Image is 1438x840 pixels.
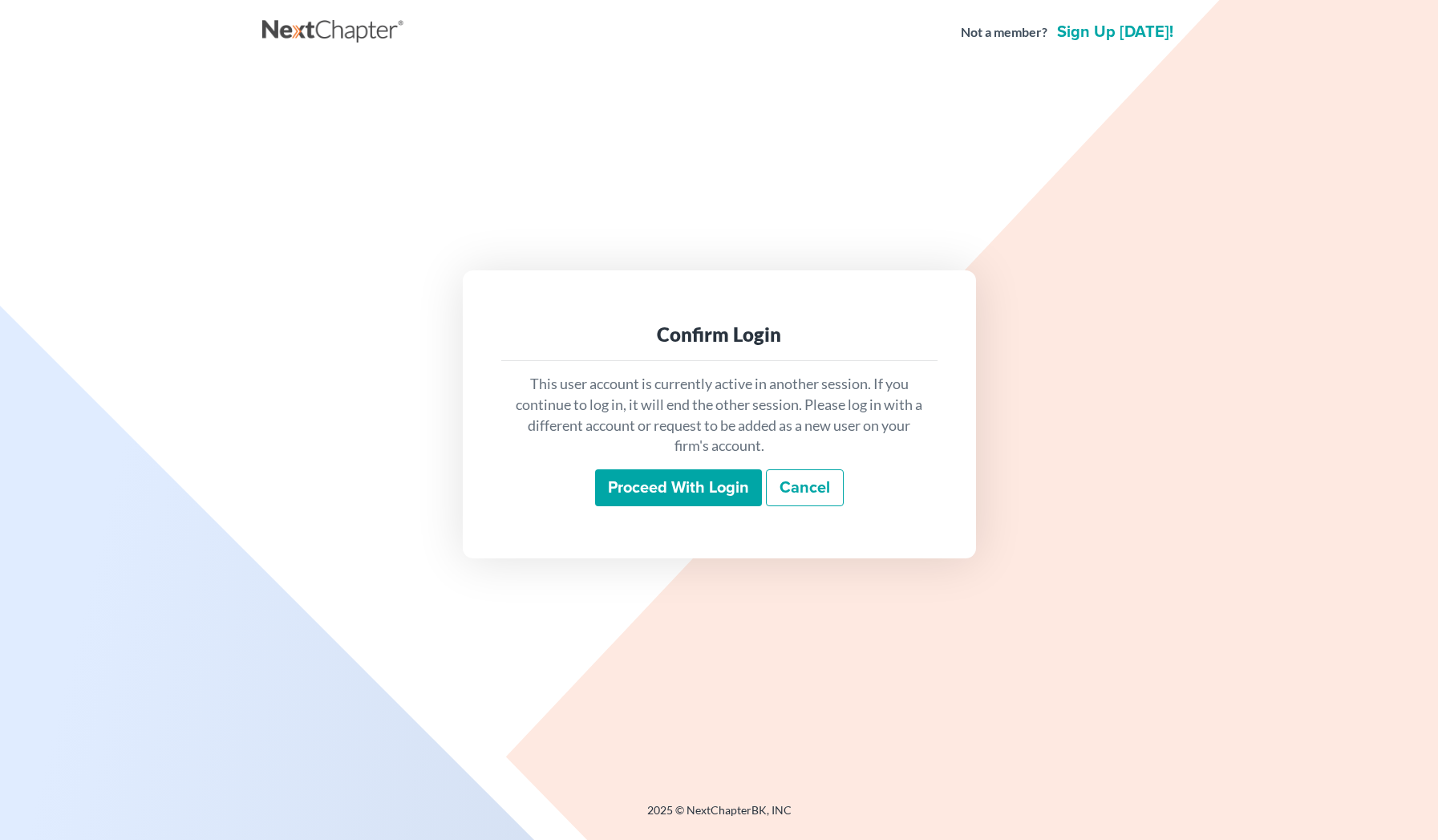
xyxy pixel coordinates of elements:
a: Sign up [DATE]! [1054,24,1177,40]
input: Proceed with login [595,469,762,506]
strong: Not a member? [961,23,1047,42]
p: This user account is currently active in another session. If you continue to log in, it will end ... [514,374,925,457]
a: Cancel [766,469,844,506]
div: Confirm Login [514,322,925,347]
div: 2025 © NextChapterBK, INC [262,802,1177,831]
